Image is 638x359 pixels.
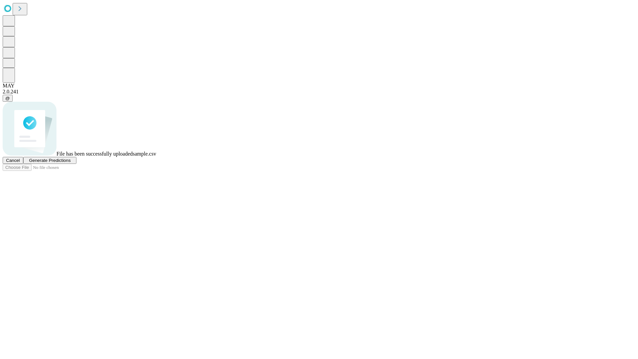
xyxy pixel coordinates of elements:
span: Generate Predictions [29,158,70,163]
span: File has been successfully uploaded [56,151,133,157]
button: Cancel [3,157,23,164]
span: Cancel [6,158,20,163]
button: @ [3,95,13,102]
button: Generate Predictions [23,157,76,164]
span: @ [5,96,10,101]
div: MAY [3,83,635,89]
div: 2.0.241 [3,89,635,95]
span: sample.csv [133,151,156,157]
